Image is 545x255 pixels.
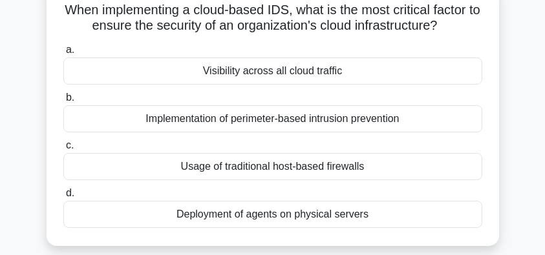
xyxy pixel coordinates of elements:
[63,105,482,132] div: Implementation of perimeter-based intrusion prevention
[66,92,74,103] span: b.
[66,44,74,55] span: a.
[63,57,482,85] div: Visibility across all cloud traffic
[63,201,482,228] div: Deployment of agents on physical servers
[66,139,74,150] span: c.
[66,187,74,198] span: d.
[63,153,482,180] div: Usage of traditional host-based firewalls
[62,2,484,34] h5: When implementing a cloud-based IDS, what is the most critical factor to ensure the security of a...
